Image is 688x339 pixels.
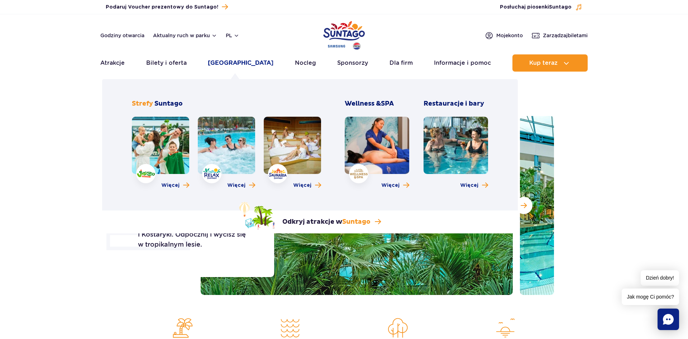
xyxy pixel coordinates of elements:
[622,289,679,305] span: Jak mogę Ci pomóc?
[146,54,187,72] a: Bilety i oferta
[381,100,394,108] span: SPA
[531,31,588,40] a: Zarządzajbiletami
[641,270,679,286] span: Dzień dobry!
[460,182,478,189] span: Więcej
[293,182,311,189] span: Więcej
[485,31,523,40] a: Mojekonto
[226,32,239,39] button: pl
[295,54,316,72] a: Nocleg
[658,309,679,330] div: Chat
[293,182,321,189] a: Więcej o strefie Saunaria
[390,54,413,72] a: Dla firm
[460,182,488,189] a: Więcej o Restauracje i bary
[434,54,491,72] a: Informacje i pomoc
[208,54,273,72] a: [GEOGRAPHIC_DATA]
[337,54,368,72] a: Sponsorzy
[381,182,400,189] span: Więcej
[153,33,217,38] button: Aktualny ruch w parku
[100,32,144,39] a: Godziny otwarcia
[549,5,572,10] span: Suntago
[543,32,588,39] span: Zarządzaj biletami
[500,4,572,11] span: Posłuchaj piosenki
[227,182,245,189] span: Więcej
[323,18,365,51] a: Park of Poland
[106,2,228,12] a: Podaruj Voucher prezentowy do Suntago!
[381,182,409,189] a: Więcej o Wellness & SPA
[100,54,125,72] a: Atrakcje
[424,100,488,108] h3: Restauracje i bary
[500,4,582,11] button: Posłuchaj piosenkiSuntago
[161,182,189,189] a: Więcej o strefie Jamango
[496,32,523,39] span: Moje konto
[106,4,218,11] span: Podaruj Voucher prezentowy do Suntago!
[161,182,180,189] span: Więcej
[512,54,588,72] button: Kup teraz
[345,100,394,108] span: Wellness &
[282,218,371,226] p: Odkryj atrakcje w
[132,100,153,108] span: Strefy
[515,197,532,214] button: Następny slajd
[227,182,255,189] a: Więcej o strefie Relax
[154,100,183,108] span: Suntago
[239,202,381,230] a: Odkryj atrakcje wSuntago
[342,218,371,226] span: Suntago
[529,60,558,66] span: Kup teraz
